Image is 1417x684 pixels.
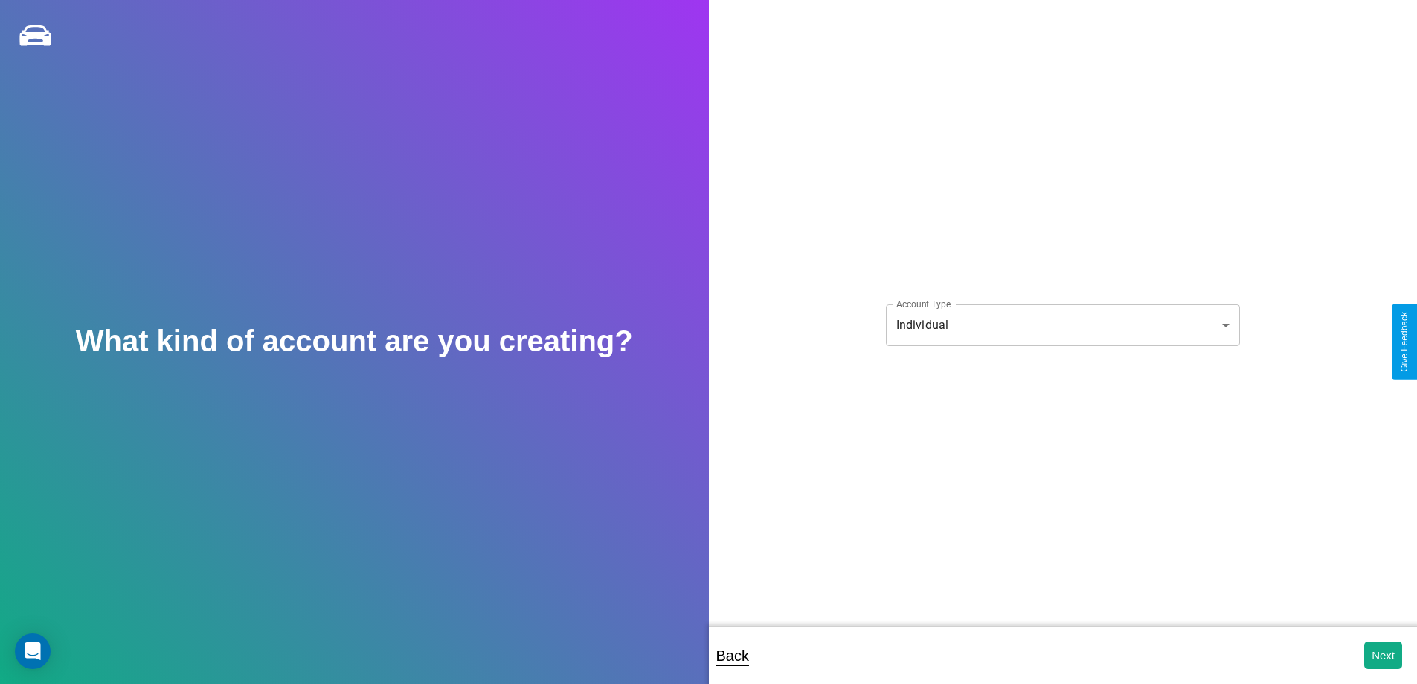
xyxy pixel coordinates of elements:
div: Individual [886,304,1240,346]
h2: What kind of account are you creating? [76,325,633,358]
button: Next [1364,642,1402,669]
label: Account Type [896,298,951,310]
div: Give Feedback [1399,312,1410,372]
p: Back [716,642,749,669]
div: Open Intercom Messenger [15,633,51,669]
